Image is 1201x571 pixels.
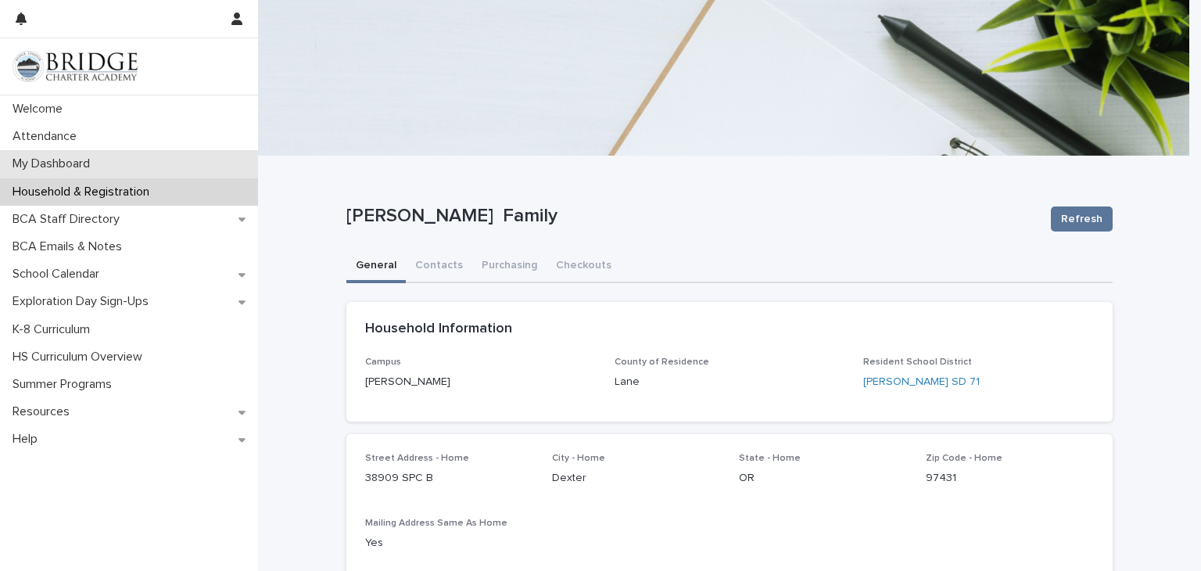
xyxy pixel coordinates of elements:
[6,185,162,199] p: Household & Registration
[926,470,1094,487] p: 97431
[365,321,512,338] h2: Household Information
[13,51,138,82] img: V1C1m3IdTEidaUdm9Hs0
[6,239,134,254] p: BCA Emails & Notes
[552,470,720,487] p: Dexter
[863,374,980,390] a: [PERSON_NAME] SD 71
[6,404,82,419] p: Resources
[365,519,507,528] span: Mailing Address Same As Home
[863,357,972,367] span: Resident School District
[6,322,102,337] p: K-8 Curriculum
[615,357,709,367] span: County of Residence
[739,454,801,463] span: State - Home
[472,250,547,283] button: Purchasing
[6,267,112,282] p: School Calendar
[346,250,406,283] button: General
[406,250,472,283] button: Contacts
[6,294,161,309] p: Exploration Day Sign-Ups
[1061,211,1102,227] span: Refresh
[6,156,102,171] p: My Dashboard
[547,250,621,283] button: Checkouts
[365,357,401,367] span: Campus
[1051,206,1113,232] button: Refresh
[6,129,89,144] p: Attendance
[739,470,907,487] p: OR
[6,102,75,117] p: Welcome
[6,432,50,447] p: Help
[365,535,533,551] p: Yes
[365,470,533,487] p: 38909 SPC B
[552,454,605,463] span: City - Home
[6,377,124,392] p: Summer Programs
[6,212,132,227] p: BCA Staff Directory
[615,374,845,390] p: Lane
[346,205,1038,228] p: [PERSON_NAME] Family
[6,350,155,365] p: HS Curriculum Overview
[926,454,1002,463] span: Zip Code - Home
[365,374,596,390] p: [PERSON_NAME]
[365,454,469,463] span: Street Address - Home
